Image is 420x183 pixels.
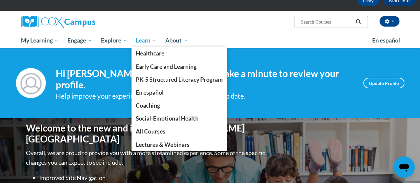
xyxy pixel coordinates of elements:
span: Learn [136,37,157,45]
span: Healthcare [136,50,164,57]
span: En español [136,89,164,96]
a: Update Profile [363,78,404,88]
span: About [165,37,188,45]
span: PK-5 Structured Literacy Program [136,76,223,83]
a: Explore [97,33,132,48]
a: Early Care and Learning [131,60,227,73]
a: Social-Emotional Health [131,112,227,125]
a: Engage [63,33,97,48]
span: All Courses [136,128,165,135]
a: En español [368,34,404,47]
span: Lectures & Webinars [136,141,190,148]
button: Account Settings [379,16,399,27]
img: Profile Image [16,68,46,98]
a: Cox Campus [21,16,140,28]
span: Social-Emotional Health [136,115,199,122]
li: Improved Site Navigation [39,173,267,183]
button: Search [353,18,363,26]
h1: Welcome to the new and improved [PERSON_NAME][GEOGRAPHIC_DATA] [26,123,267,145]
a: Lectures & Webinars [131,138,227,151]
span: Coaching [136,102,160,109]
iframe: Button to launch messaging window [393,156,415,178]
h4: Hi [PERSON_NAME] [PERSON_NAME]! Take a minute to review your profile. [56,68,353,90]
span: Explore [101,37,127,45]
span: En español [372,37,400,44]
p: Overall, we are proud to provide you with a more streamlined experience. Some of the specific cha... [26,148,267,167]
a: Learn [131,33,161,48]
span: My Learning [21,37,59,45]
img: Cox Campus [21,16,95,28]
div: Main menu [16,33,404,48]
a: About [161,33,192,48]
div: Help improve your experience by keeping your profile up to date. [56,91,353,102]
a: Coaching [131,99,227,112]
a: PK-5 Structured Literacy Program [131,73,227,86]
a: Healthcare [131,47,227,60]
a: En español [131,86,227,99]
span: Early Care and Learning [136,63,197,70]
a: My Learning [17,33,63,48]
span: Engage [67,37,92,45]
input: Search Courses [300,18,353,26]
a: All Courses [131,125,227,138]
